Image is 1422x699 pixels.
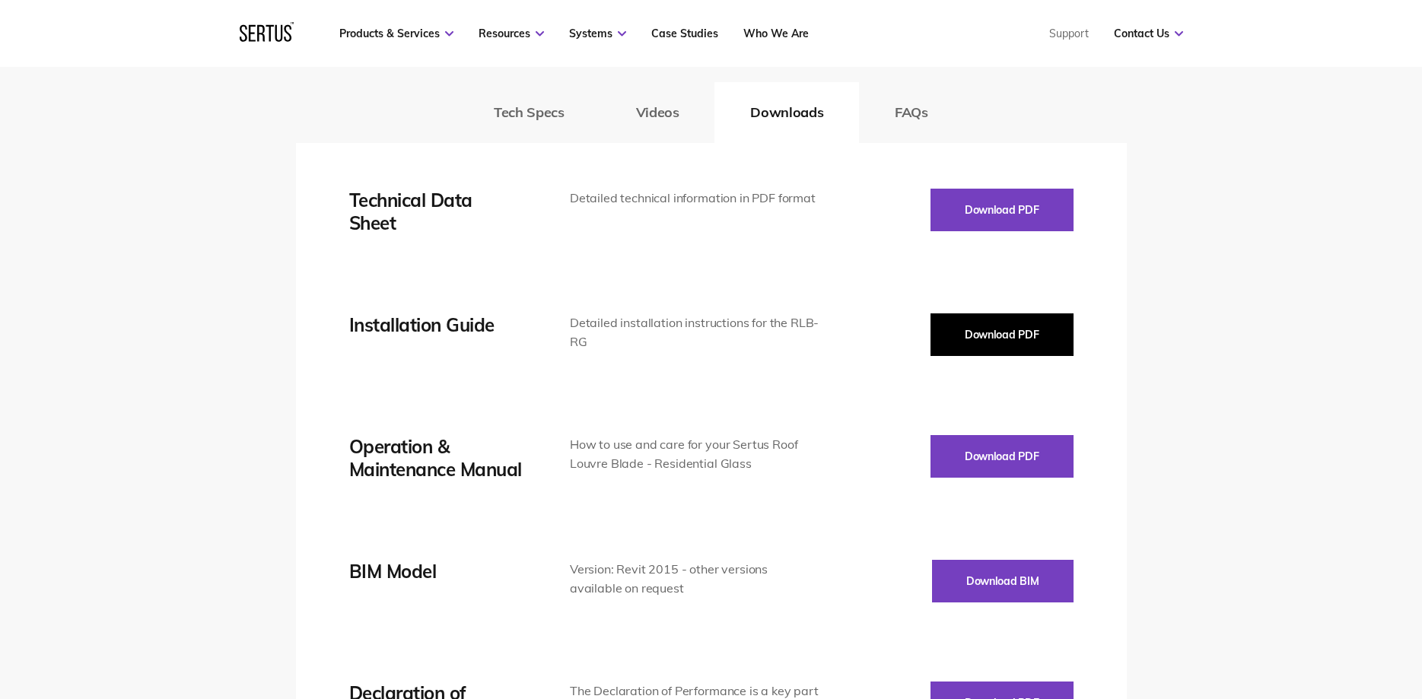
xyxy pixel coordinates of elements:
[600,82,715,143] button: Videos
[349,560,524,583] div: BIM Model
[570,313,822,352] div: Detailed installation instructions for the RLB-RG
[349,435,524,481] div: Operation & Maintenance Manual
[570,560,822,599] div: Version: Revit 2015 - other versions available on request
[743,27,809,40] a: Who We Are
[931,189,1074,231] button: Download PDF
[931,435,1074,478] button: Download PDF
[569,27,626,40] a: Systems
[349,189,524,234] div: Technical Data Sheet
[651,27,718,40] a: Case Studies
[339,27,453,40] a: Products & Services
[458,82,600,143] button: Tech Specs
[570,189,822,208] div: Detailed technical information in PDF format
[479,27,544,40] a: Resources
[859,82,964,143] button: FAQs
[1346,626,1422,699] iframe: Chat Widget
[931,313,1074,356] button: Download PDF
[570,435,822,474] div: How to use and care for your Sertus Roof Louvre Blade - Residential Glass
[932,560,1074,602] button: Download BIM
[1114,27,1183,40] a: Contact Us
[1049,27,1089,40] a: Support
[349,313,524,336] div: Installation Guide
